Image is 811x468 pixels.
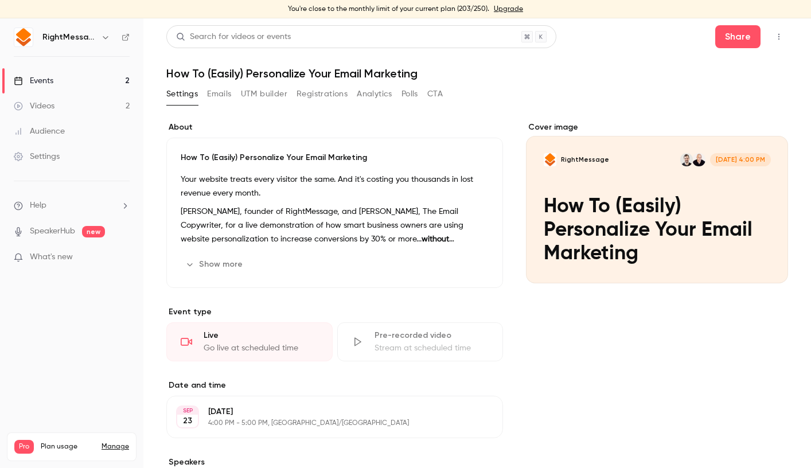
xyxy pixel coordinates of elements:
a: Upgrade [494,5,523,14]
div: Events [14,75,53,87]
p: [PERSON_NAME], founder of RightMessage, and [PERSON_NAME], The Email Copywriter, for a live demon... [181,205,489,246]
a: SpeakerHub [30,225,75,237]
label: Speakers [166,457,503,468]
div: SEP [177,407,198,415]
span: Help [30,200,46,212]
button: Polls [401,85,418,103]
div: Audience [14,126,65,137]
iframe: Noticeable Trigger [116,252,130,263]
span: Plan usage [41,442,95,451]
button: Share [715,25,761,48]
section: Cover image [526,122,788,283]
div: LiveGo live at scheduled time [166,322,333,361]
div: Go live at scheduled time [204,342,318,354]
li: help-dropdown-opener [14,200,130,212]
span: new [82,226,105,237]
label: About [166,122,503,133]
button: Settings [166,85,198,103]
p: [DATE] [208,406,442,418]
button: Analytics [357,85,392,103]
p: 4:00 PM - 5:00 PM, [GEOGRAPHIC_DATA]/[GEOGRAPHIC_DATA] [208,419,442,428]
button: Registrations [297,85,348,103]
h1: How To (Easily) Personalize Your Email Marketing [166,67,788,80]
div: Settings [14,151,60,162]
p: Your website treats every visitor the same. And it's costing you thousands in lost revenue every ... [181,173,489,200]
p: How To (Easily) Personalize Your Email Marketing [181,152,489,163]
label: Cover image [526,122,788,133]
button: CTA [427,85,443,103]
p: 23 [183,415,192,427]
a: Manage [102,442,129,451]
div: Pre-recorded video [375,330,489,341]
span: What's new [30,251,73,263]
img: RightMessage [14,28,33,46]
div: Videos [14,100,54,112]
button: UTM builder [241,85,287,103]
h6: RightMessage [42,32,96,43]
div: Live [204,330,318,341]
p: Event type [166,306,503,318]
div: Pre-recorded videoStream at scheduled time [337,322,504,361]
div: Stream at scheduled time [375,342,489,354]
label: Date and time [166,380,503,391]
button: Emails [207,85,231,103]
span: Pro [14,440,34,454]
button: Show more [181,255,249,274]
div: Search for videos or events [176,31,291,43]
